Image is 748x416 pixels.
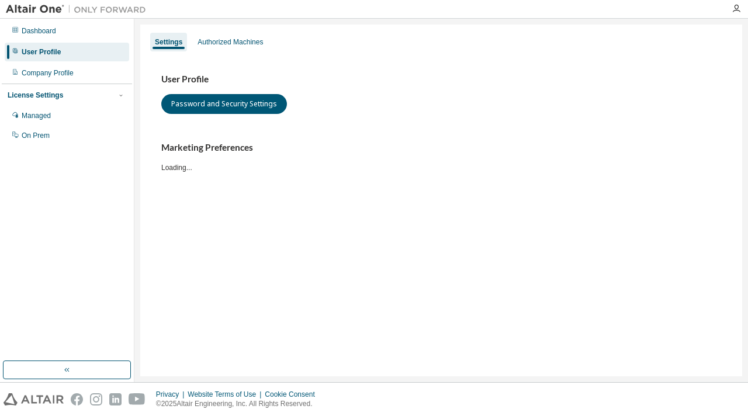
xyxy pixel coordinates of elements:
img: youtube.svg [129,393,146,405]
img: instagram.svg [90,393,102,405]
img: linkedin.svg [109,393,122,405]
img: Altair One [6,4,152,15]
div: License Settings [8,91,63,100]
img: facebook.svg [71,393,83,405]
div: Cookie Consent [265,390,321,399]
div: User Profile [22,47,61,57]
img: altair_logo.svg [4,393,64,405]
div: On Prem [22,131,50,140]
div: Company Profile [22,68,74,78]
div: Managed [22,111,51,120]
h3: User Profile [161,74,721,85]
div: Privacy [156,390,188,399]
div: Website Terms of Use [188,390,265,399]
div: Settings [155,37,182,47]
button: Password and Security Settings [161,94,287,114]
h3: Marketing Preferences [161,142,721,154]
p: © 2025 Altair Engineering, Inc. All Rights Reserved. [156,399,322,409]
div: Dashboard [22,26,56,36]
div: Authorized Machines [198,37,263,47]
div: Loading... [161,142,721,172]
